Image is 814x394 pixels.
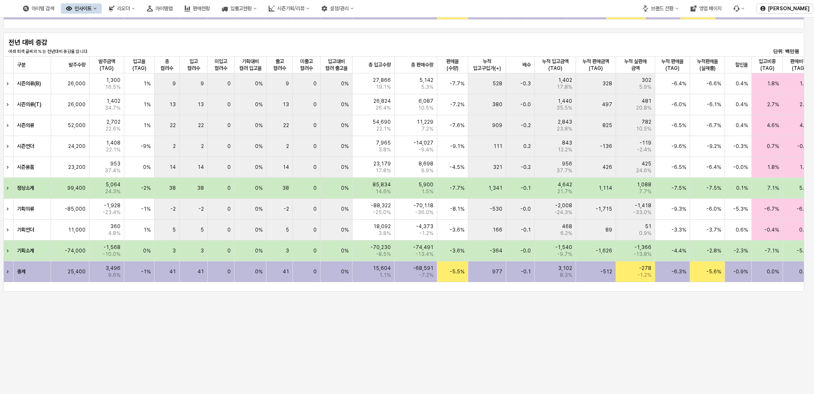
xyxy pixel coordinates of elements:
[169,185,176,191] span: 38
[413,202,433,209] span: -70,118
[520,101,531,108] span: -0.0
[413,244,433,251] span: -74,491
[255,206,263,212] span: 0%
[3,136,14,156] div: 행 확장
[283,101,289,108] span: 13
[736,185,748,191] span: 0.1%
[198,164,204,171] span: 14
[450,143,464,150] span: -9.1%
[106,139,120,146] span: 1,408
[68,122,86,129] span: 52,000
[3,157,14,177] div: 행 확장
[418,160,433,167] span: 8,698
[415,209,433,216] span: -36.0%
[767,80,779,87] span: 1.8%
[602,164,612,171] span: 426
[767,101,779,108] span: 2.7%
[108,230,120,237] span: 4.8%
[767,164,779,171] span: 1.8%
[270,58,289,72] span: 출고 컬러수
[283,164,289,171] span: 14
[32,6,54,12] div: 아이템 검색
[555,244,572,251] span: -1,540
[378,230,391,237] span: 3.8%
[103,3,140,14] div: 리오더
[286,226,289,233] span: 5
[707,101,721,108] span: -6.1%
[562,139,572,146] span: 843
[255,164,263,171] span: 0%
[419,230,433,237] span: -1.2%
[371,202,391,209] span: -88,322
[341,206,349,212] span: 0%
[378,146,391,153] span: 3.8%
[316,3,359,14] div: 설정/관리
[227,226,231,233] span: 0
[170,122,176,129] span: 22
[179,3,215,14] div: 판매현황
[523,143,531,150] span: 0.2
[103,209,120,216] span: -23.4%
[313,185,317,191] span: 0
[105,104,120,111] span: 34.7%
[68,101,86,108] span: 26,000
[106,77,120,84] span: 1,300
[197,185,204,191] span: 38
[313,122,317,129] span: 0
[3,261,14,282] div: 행 확장
[227,101,231,108] span: 0
[421,188,433,195] span: 1.5%
[313,206,317,212] span: 0
[492,101,502,108] span: 380
[373,223,391,230] span: 18,092
[521,185,531,191] span: -0.1
[143,226,151,233] span: 1%
[93,58,120,72] span: 발주금액(TAG)
[493,80,502,87] span: 528
[255,143,263,150] span: 0%
[800,122,811,129] span: 4.1%
[799,185,811,191] span: 5.9%
[198,206,204,212] span: -2
[556,167,572,174] span: 37.7%
[313,226,317,233] span: 0
[255,101,263,108] span: 0%
[557,84,572,90] span: 17.8%
[521,164,531,171] span: -0.2
[416,223,433,230] span: -4,373
[117,6,130,12] div: 리오더
[450,164,464,171] span: -4.5%
[417,119,433,125] span: 11,229
[3,199,14,219] div: 행 확장
[733,164,748,171] span: -0.0%
[373,119,391,125] span: 54,690
[61,3,102,14] div: 인사이트
[103,244,120,251] span: -1,568
[419,77,433,84] span: 5,142
[450,226,464,233] span: -3.6%
[106,181,120,188] span: 5,064
[143,80,151,87] span: 1%
[450,206,464,212] span: -8.1%
[341,80,349,87] span: 0%
[671,185,686,191] span: -7.5%
[17,143,34,149] strong: 시즌언더
[143,122,151,129] span: 1%
[17,101,41,107] strong: 시즌의류(T)
[579,58,612,72] span: 누적 판매금액(TAG)
[3,94,14,115] div: 행 확장
[767,143,779,150] span: 0.7%
[421,84,433,90] span: 5.3%
[418,146,433,153] span: -9.4%
[633,209,651,216] span: -33.0%
[286,143,289,150] span: 2
[605,226,612,233] span: 89
[341,101,349,108] span: 0%
[488,185,502,191] span: 1,341
[562,223,572,230] span: 468
[68,226,86,233] span: 11,000
[65,206,86,212] span: -85,000
[140,143,151,150] span: -9%
[104,202,120,209] span: -1,928
[800,101,811,108] span: 2.3%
